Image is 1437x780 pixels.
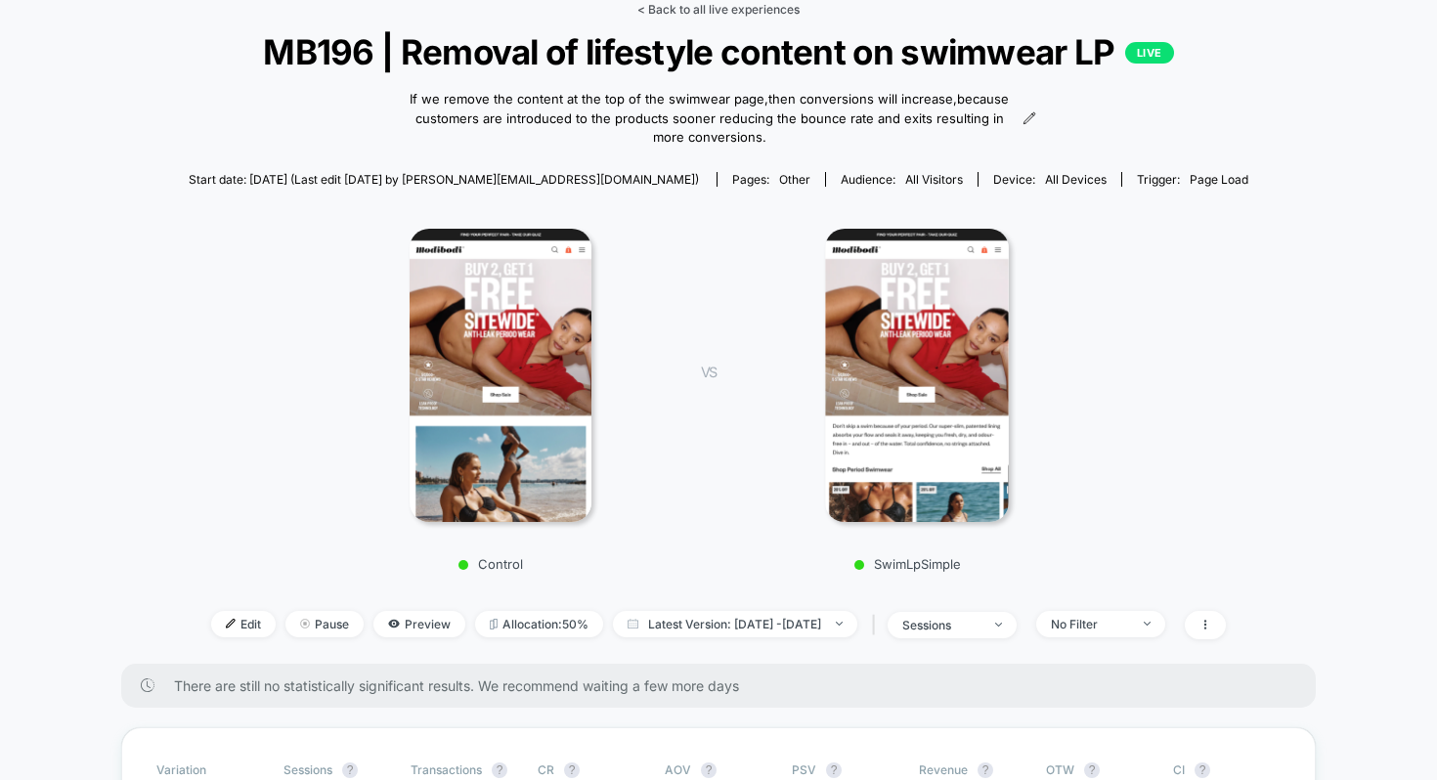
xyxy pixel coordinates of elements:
p: SwimLpSimple [736,556,1078,572]
img: end [836,622,843,626]
span: PSV [792,762,816,777]
img: edit [226,619,236,628]
span: All Visitors [905,172,963,187]
span: AOV [665,762,691,777]
span: Edit [211,611,276,637]
img: end [995,623,1002,627]
img: Control main [410,229,590,522]
div: Pages: [732,172,810,187]
button: ? [826,762,842,778]
span: MB196 | Removal of lifestyle content on swimwear LP [241,31,1195,72]
img: SwimLpSimple main [825,229,1009,522]
span: VS [701,364,717,380]
img: end [1144,622,1151,626]
span: Allocation: 50% [475,611,603,637]
p: Control [320,556,662,572]
button: ? [492,762,507,778]
span: Transactions [411,762,482,777]
span: Sessions [283,762,332,777]
button: ? [978,762,993,778]
div: Audience: [841,172,963,187]
button: ? [1084,762,1100,778]
span: There are still no statistically significant results. We recommend waiting a few more days [174,677,1277,694]
img: end [300,619,310,628]
span: all devices [1045,172,1107,187]
span: other [779,172,810,187]
button: ? [564,762,580,778]
span: Preview [373,611,465,637]
img: rebalance [490,619,498,629]
span: CI [1173,762,1281,778]
div: sessions [902,618,980,632]
span: Pause [285,611,364,637]
span: Latest Version: [DATE] - [DATE] [613,611,857,637]
span: If we remove the content at the top of the swimwear page,then conversions will increase,because c... [401,90,1018,148]
button: ? [701,762,717,778]
div: Trigger: [1137,172,1248,187]
p: LIVE [1125,42,1174,64]
button: ? [1195,762,1210,778]
a: < Back to all live experiences [637,2,800,17]
span: Variation [156,762,264,778]
span: OTW [1046,762,1154,778]
span: CR [538,762,554,777]
img: calendar [628,619,638,628]
span: Start date: [DATE] (Last edit [DATE] by [PERSON_NAME][EMAIL_ADDRESS][DOMAIN_NAME]) [189,172,699,187]
div: No Filter [1051,617,1129,631]
span: Page Load [1190,172,1248,187]
span: | [867,611,888,639]
button: ? [342,762,358,778]
span: Revenue [919,762,968,777]
span: Device: [978,172,1121,187]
